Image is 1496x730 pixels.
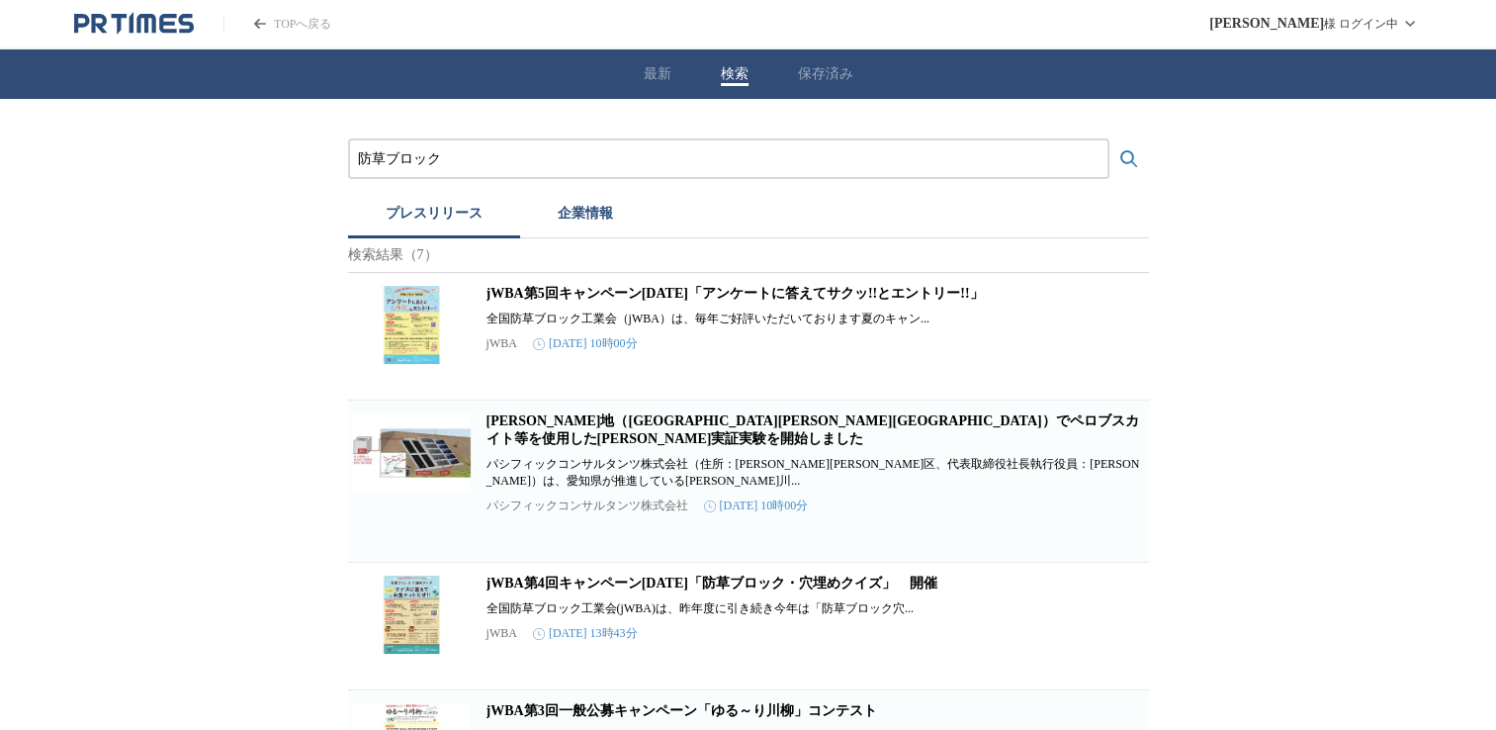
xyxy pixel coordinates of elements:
[358,148,1100,170] input: プレスリリースおよび企業を検索する
[721,65,748,83] button: 検索
[486,498,688,514] p: パシフィックコンサルタンツ株式会社
[486,576,937,591] a: jWBA第4回キャンペーン[DATE]「防草ブロック・穴埋めクイズ」 開催
[533,335,638,352] time: [DATE] 10時00分
[486,600,1145,617] p: 全国防草ブロック工業会(jWBA)は、昨年度に引き続き今年は「防草ブロック穴...
[486,311,1145,327] p: 全国防草ブロック工業会（jWBA）は、毎年ご好評いただいております夏のキャン...
[520,195,651,238] button: 企業情報
[223,16,331,33] a: PR TIMESのトップページはこちら
[486,413,1139,446] a: [PERSON_NAME]地（[GEOGRAPHIC_DATA][PERSON_NAME][GEOGRAPHIC_DATA]）でペロブスカイト等を使用した[PERSON_NAME]実証実験を開始...
[352,285,471,364] img: jWBA第5回キャンペーン2025「アンケートに答えてサクッ!!とエントリー!!」
[348,195,520,238] button: プレスリリース
[486,703,877,718] a: jWBA第3回一般公募キャンペーン「ゆる～り川柳」コンテスト
[486,286,984,301] a: jWBA第5回キャンペーン[DATE]「アンケートに答えてサクッ!!とエントリー!!」
[533,625,638,642] time: [DATE] 13時43分
[704,498,809,514] time: [DATE] 10時00分
[352,575,471,654] img: jWBA第4回キャンペーン2024「防草ブロック・穴埋めクイズ」 開催
[798,65,853,83] button: 保存済み
[1109,139,1149,179] button: 検索する
[348,238,1149,273] p: 検索結果（7）
[1209,16,1324,32] span: [PERSON_NAME]
[486,456,1145,490] p: パシフィックコンサルタンツ株式会社（住所：[PERSON_NAME][PERSON_NAME]区、代表取締役社長執行役員：[PERSON_NAME]）は、愛知県が推進している[PERSON_NA...
[644,65,671,83] button: 最新
[486,626,517,641] p: jWBA
[486,336,517,351] p: jWBA
[352,412,471,492] img: 菱池遊水地（愛知県額田郡）でペロブスカイト等を使用した太陽光実証実験を開始しました
[74,12,194,36] a: PR TIMESのトップページはこちら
